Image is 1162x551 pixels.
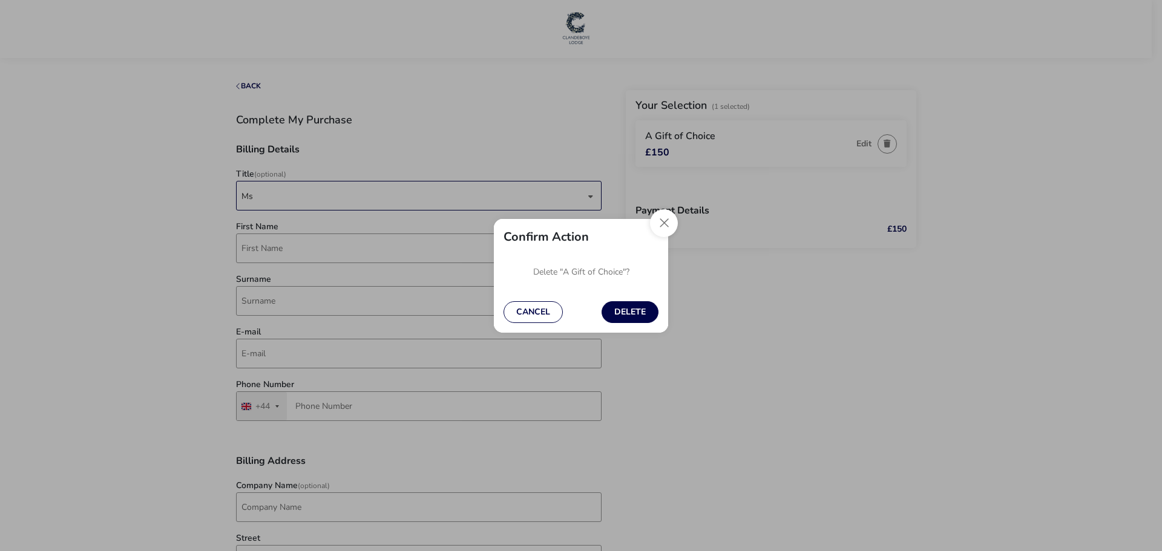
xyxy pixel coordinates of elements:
[650,209,678,237] button: Close
[494,219,668,333] div: delete modal
[504,301,563,323] button: Cancel
[533,263,629,281] p: Delete "A Gift of Choice"?
[602,301,658,323] button: Delete
[504,229,589,245] h2: Confirm Action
